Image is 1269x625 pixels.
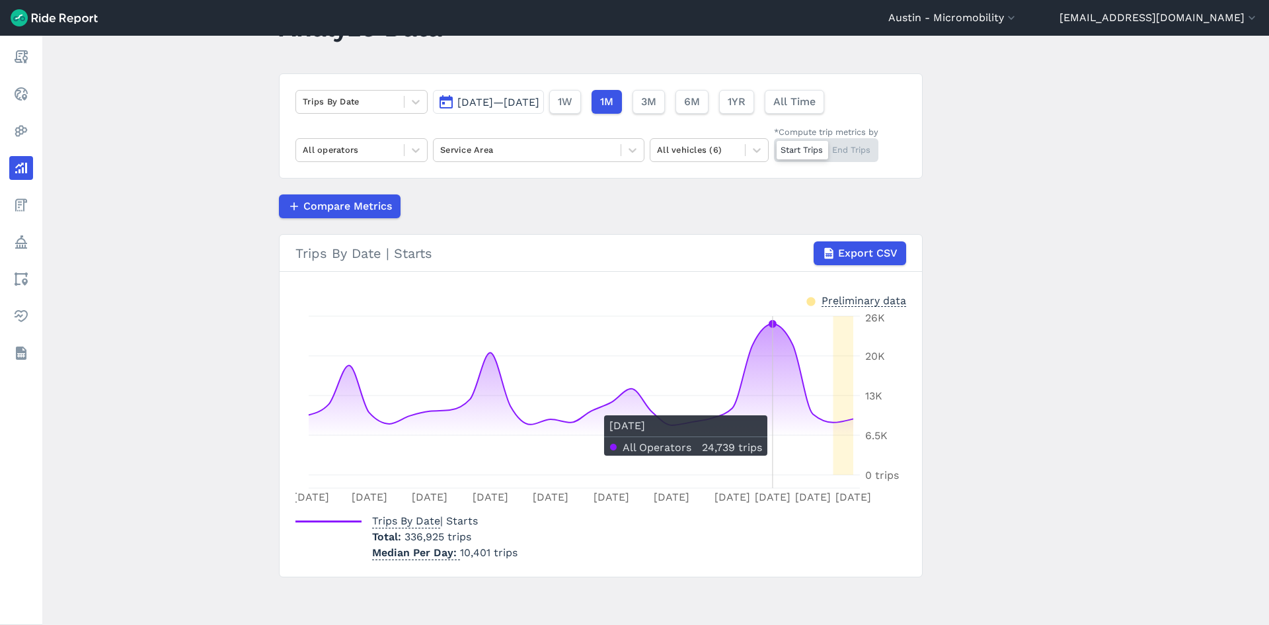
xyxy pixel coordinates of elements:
p: 10,401 trips [372,545,518,561]
button: All Time [765,90,824,114]
span: 6M [684,94,700,110]
span: 1W [558,94,572,110]
a: Analyze [9,156,33,180]
tspan: [DATE] [654,491,689,503]
a: Heatmaps [9,119,33,143]
a: Health [9,304,33,328]
span: 1YR [728,94,746,110]
tspan: [DATE] [795,491,831,503]
tspan: [DATE] [412,491,447,503]
a: Datasets [9,341,33,365]
button: [EMAIL_ADDRESS][DOMAIN_NAME] [1059,10,1258,26]
span: 1M [600,94,613,110]
span: All Time [773,94,816,110]
tspan: 13K [865,390,882,402]
tspan: 0 trips [865,469,899,481]
span: Median Per Day [372,542,460,560]
img: Ride Report [11,9,98,26]
button: 1YR [719,90,754,114]
span: 336,925 trips [404,530,471,543]
span: Trips By Date [372,511,440,528]
div: *Compute trip metrics by [774,126,878,138]
a: Areas [9,267,33,291]
div: Preliminary data [822,293,906,307]
button: Austin - Micromobility [888,10,1018,26]
tspan: [DATE] [835,491,871,503]
tspan: [DATE] [352,491,387,503]
tspan: [DATE] [533,491,568,503]
span: [DATE]—[DATE] [457,96,539,108]
button: Compare Metrics [279,194,401,218]
tspan: 20K [865,350,885,362]
tspan: [DATE] [594,491,629,503]
button: Export CSV [814,241,906,265]
a: Report [9,45,33,69]
button: 6M [675,90,709,114]
span: 3M [641,94,656,110]
tspan: [DATE] [473,491,508,503]
a: Policy [9,230,33,254]
tspan: 6.5K [865,429,888,442]
div: Trips By Date | Starts [295,241,906,265]
button: 3M [633,90,665,114]
tspan: [DATE] [714,491,750,503]
button: [DATE]—[DATE] [433,90,544,114]
tspan: [DATE] [755,491,790,503]
tspan: 26K [865,312,885,324]
span: Total [372,530,404,543]
span: | Starts [372,515,478,527]
a: Fees [9,193,33,217]
a: Realtime [9,82,33,106]
tspan: [DATE] [293,491,329,503]
button: 1M [592,90,622,114]
button: 1W [549,90,581,114]
span: Export CSV [838,245,898,261]
span: Compare Metrics [303,198,392,214]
